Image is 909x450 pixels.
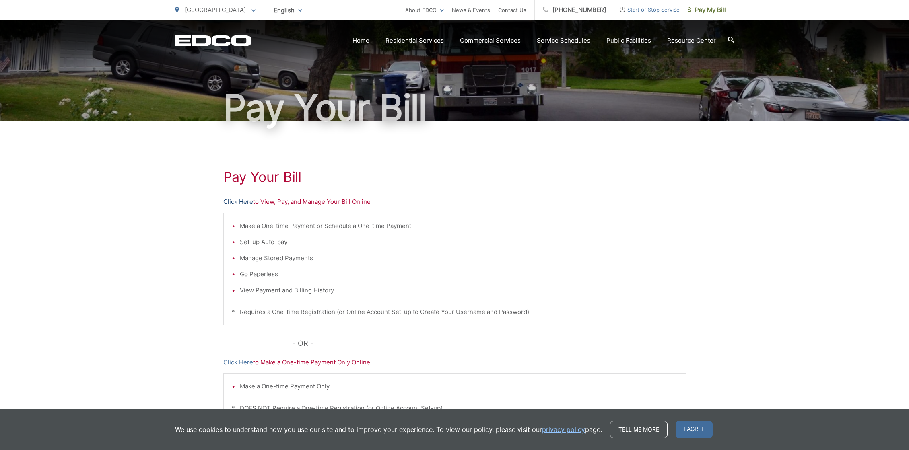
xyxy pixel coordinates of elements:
span: I agree [676,421,713,438]
a: Commercial Services [460,36,521,45]
li: Make a One-time Payment or Schedule a One-time Payment [240,221,678,231]
h1: Pay Your Bill [223,169,686,185]
a: Residential Services [385,36,444,45]
a: Public Facilities [606,36,651,45]
li: Manage Stored Payments [240,253,678,263]
a: Click Here [223,358,253,367]
a: Contact Us [498,5,526,15]
span: Pay My Bill [688,5,726,15]
a: Tell me more [610,421,668,438]
h1: Pay Your Bill [175,88,734,128]
li: Set-up Auto-pay [240,237,678,247]
a: About EDCO [405,5,444,15]
a: Service Schedules [537,36,590,45]
a: News & Events [452,5,490,15]
li: Make a One-time Payment Only [240,382,678,391]
p: We use cookies to understand how you use our site and to improve your experience. To view our pol... [175,425,602,434]
a: Home [352,36,369,45]
a: Resource Center [667,36,716,45]
p: * Requires a One-time Registration (or Online Account Set-up to Create Your Username and Password) [232,307,678,317]
li: View Payment and Billing History [240,286,678,295]
li: Go Paperless [240,269,678,279]
p: to Make a One-time Payment Only Online [223,358,686,367]
span: [GEOGRAPHIC_DATA] [185,6,246,14]
p: - OR - [293,337,686,349]
a: Click Here [223,197,253,207]
p: * DOES NOT Require a One-time Registration (or Online Account Set-up) [232,403,678,413]
a: privacy policy [542,425,585,434]
span: English [268,3,308,17]
p: to View, Pay, and Manage Your Bill Online [223,197,686,207]
a: EDCD logo. Return to the homepage. [175,35,251,46]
